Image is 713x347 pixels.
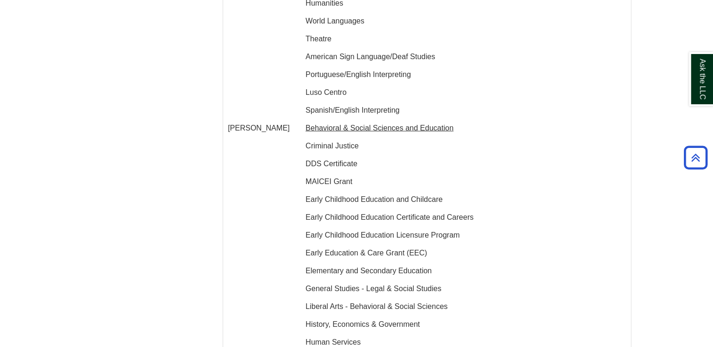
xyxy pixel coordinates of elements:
[305,211,505,224] p: Early Childhood Education Certificate and Careers
[305,50,505,63] p: American Sign Language/Deaf Studies
[305,124,453,132] u: Behavioral & Social Sciences and Education
[305,247,505,260] p: Early Education & Care Grant (EEC)
[305,193,505,206] p: Early Childhood Education and Childcare
[305,104,505,117] p: Spanish/English Interpreting
[305,86,505,99] p: Luso Centro
[305,229,505,242] p: Early Childhood Education Licensure Program
[305,32,505,46] p: Theatre
[305,318,505,331] p: History, Economics & Government
[305,300,505,313] p: Liberal Arts - Behavioral & Social Sciences
[305,15,505,28] p: World Languages
[228,122,305,135] p: [PERSON_NAME]
[305,157,505,170] p: DDS Certificate
[305,68,505,81] p: Portuguese/English Interpreting
[305,282,505,295] p: General Studies - Legal & Social Studies
[305,175,505,188] p: MAICEI Grant
[305,264,505,278] p: Elementary and Secondary Education
[681,151,711,164] a: Back to Top
[305,139,505,153] p: Criminal Justice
